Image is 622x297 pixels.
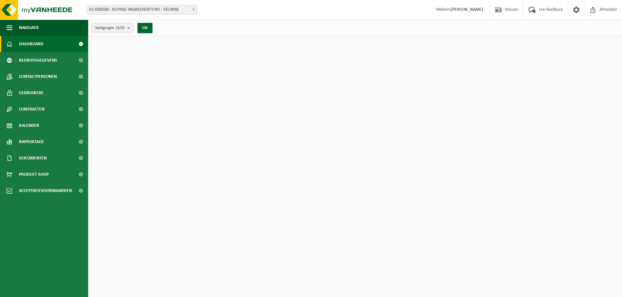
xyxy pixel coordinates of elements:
span: Vestigingen [95,23,125,33]
span: 01-058500 - DUYNIE INGREDIENTS NV - VEURNE [86,5,197,15]
span: Bedrijfsgegevens [19,52,57,68]
span: Documenten [19,150,47,166]
count: (3/3) [116,26,125,30]
span: Kalender [19,117,39,134]
span: Gebruikers [19,85,43,101]
span: Dashboard [19,36,43,52]
strong: [PERSON_NAME] [451,7,483,12]
span: Acceptatievoorwaarden [19,183,72,199]
span: Navigatie [19,20,39,36]
span: Contactpersonen [19,68,57,85]
span: 01-058500 - DUYNIE INGREDIENTS NV - VEURNE [87,5,197,14]
button: OK [137,23,152,33]
button: Vestigingen(3/3) [91,23,134,33]
span: Rapportage [19,134,44,150]
span: Product Shop [19,166,49,183]
span: Contracten [19,101,44,117]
